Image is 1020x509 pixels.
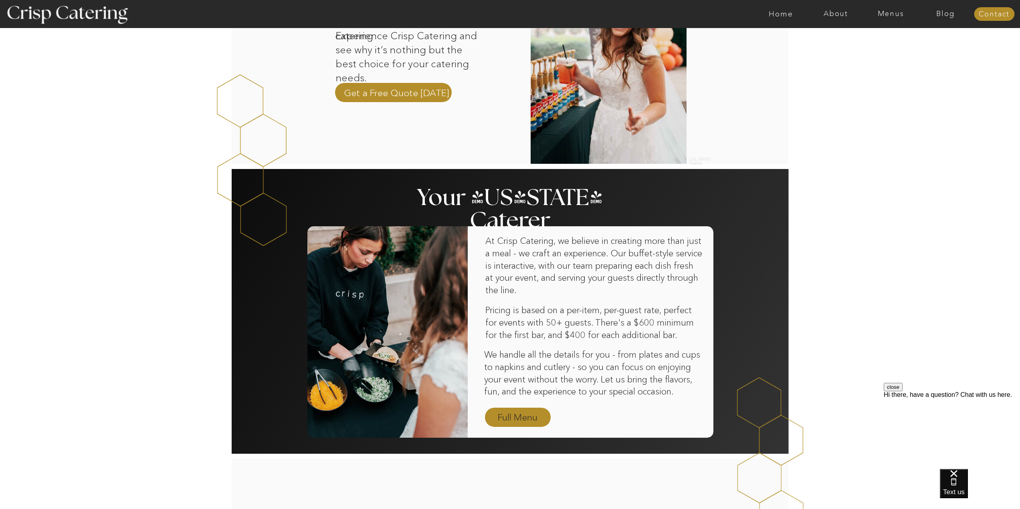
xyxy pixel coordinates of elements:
[485,304,703,342] p: Pricing is based on a per-item, per-guest rate, perfect for events with 50+ guests. There's a $60...
[485,235,703,312] p: At Crisp Catering, we believe in creating more than just a meal - we craft an experience. Our buf...
[753,10,808,18] a: Home
[689,157,714,162] h2: [US_STATE] Caterer
[863,10,918,18] a: Menus
[918,10,973,18] a: Blog
[974,10,1014,18] a: Contact
[335,15,482,66] p: done your way. Experience Crisp Catering and see why it’s nothing but the best choice for your ca...
[344,87,449,99] a: Get a Free Quote [DATE]
[484,349,705,398] p: We handle all the details for you - from plates and cups to napkins and cutlery - so you can focu...
[884,383,1020,479] iframe: podium webchat widget prompt
[940,469,1020,509] iframe: podium webchat widget bubble
[495,411,541,425] a: Full Menu
[808,10,863,18] a: About
[416,187,605,202] h2: Your [US_STATE] Caterer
